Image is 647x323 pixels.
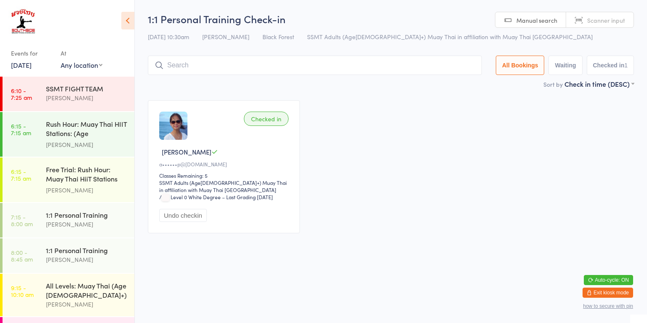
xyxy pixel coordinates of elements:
time: 8:00 - 8:45 am [11,249,33,262]
div: 1:1 Personal Training [46,210,127,219]
div: SSMT FIGHT TEAM [46,84,127,93]
div: 1 [624,62,628,69]
div: Check in time (DESC) [564,79,634,88]
span: Black Forest [262,32,294,41]
input: Search [148,56,482,75]
a: 6:15 -7:15 amFree Trial: Rush Hour: Muay Thai HiiT Stations (a...[PERSON_NAME] [3,157,134,202]
div: [PERSON_NAME] [46,185,127,195]
h2: 1:1 Personal Training Check-in [148,12,634,26]
a: 6:10 -7:25 amSSMT FIGHT TEAM[PERSON_NAME] [3,77,134,111]
a: 9:15 -10:10 amAll Levels: Muay Thai (Age [DEMOGRAPHIC_DATA]+)[PERSON_NAME] [3,274,134,316]
time: 6:10 - 7:25 am [11,87,32,101]
span: Manual search [516,16,557,24]
div: Events for [11,46,52,60]
div: Any location [61,60,102,69]
label: Sort by [543,80,563,88]
div: At [61,46,102,60]
div: [PERSON_NAME] [46,255,127,264]
div: Checked in [244,112,289,126]
div: [PERSON_NAME] [46,219,127,229]
time: 6:15 - 7:15 am [11,168,31,182]
span: [PERSON_NAME] [162,147,211,156]
img: Southside Muay Thai & Fitness [8,6,37,38]
a: 8:00 -8:45 am1:1 Personal Training[PERSON_NAME] [3,238,134,273]
div: Rush Hour: Muay Thai HIIT Stations: (Age [DEMOGRAPHIC_DATA]+) [46,119,127,140]
span: [DATE] 10:30am [148,32,189,41]
time: 9:15 - 10:10 am [11,284,34,298]
div: 1:1 Personal Training [46,246,127,255]
a: [DATE] [11,60,32,69]
div: [PERSON_NAME] [46,140,127,149]
span: [PERSON_NAME] [202,32,249,41]
button: Waiting [548,56,582,75]
div: Free Trial: Rush Hour: Muay Thai HiiT Stations (a... [46,165,127,185]
time: 7:15 - 8:00 am [11,214,33,227]
button: Exit kiosk mode [583,288,633,298]
time: 6:15 - 7:15 am [11,123,31,136]
span: SSMT Adults (Age[DEMOGRAPHIC_DATA]+) Muay Thai in affiliation with Muay Thai [GEOGRAPHIC_DATA] [307,32,593,41]
div: SSMT Adults (Age[DEMOGRAPHIC_DATA]+) Muay Thai in affiliation with Muay Thai [GEOGRAPHIC_DATA] [159,179,291,193]
button: All Bookings [496,56,545,75]
button: Checked in1 [587,56,634,75]
img: image1700105059.png [159,112,187,140]
div: [PERSON_NAME] [46,299,127,309]
a: 6:15 -7:15 amRush Hour: Muay Thai HIIT Stations: (Age [DEMOGRAPHIC_DATA]+)[PERSON_NAME] [3,112,134,157]
div: All Levels: Muay Thai (Age [DEMOGRAPHIC_DATA]+) [46,281,127,299]
button: Undo checkin [159,209,207,222]
span: / Level 0 White Degree – Last Grading [DATE] [159,193,273,200]
a: 7:15 -8:00 am1:1 Personal Training[PERSON_NAME] [3,203,134,238]
button: how to secure with pin [583,303,633,309]
div: Classes Remaining: 5 [159,172,291,179]
div: a••••••p@[DOMAIN_NAME] [159,160,291,168]
button: Auto-cycle: ON [584,275,633,285]
span: Scanner input [587,16,625,24]
div: [PERSON_NAME] [46,93,127,103]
